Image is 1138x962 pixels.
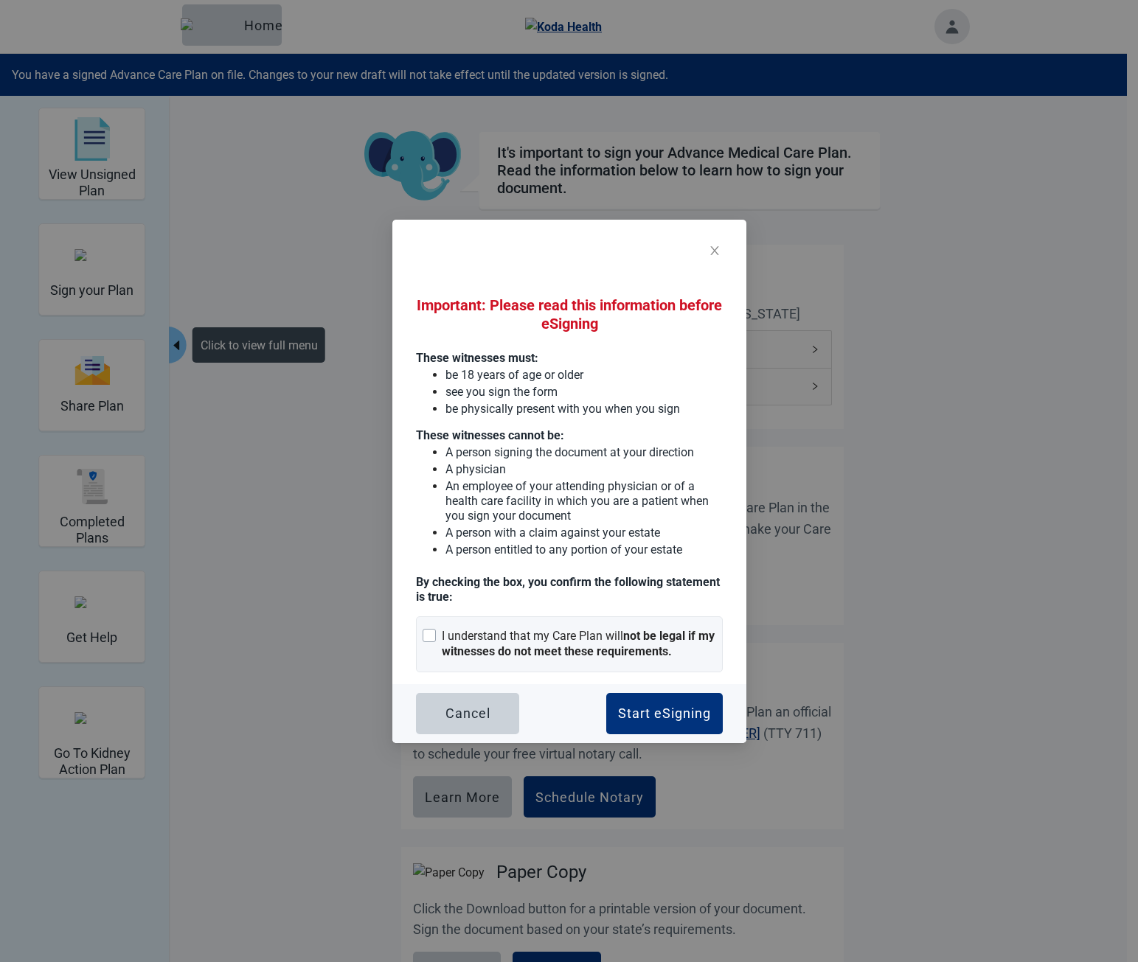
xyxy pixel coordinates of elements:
p: A person entitled to any portion of your estate [445,543,723,557]
p: These witnesses must: [416,351,723,366]
p: A physician [445,462,723,477]
p: A person with a claim against your estate [445,526,723,540]
p: These witnesses cannot be: [416,428,723,443]
strong: not be legal if my witnesses do not meet these requirements. [442,629,715,658]
h2: Important: Please read this information before eSigning [416,296,723,333]
p: A person signing the document at your direction [445,445,723,460]
div: Start eSigning [618,705,711,720]
button: Start eSigning [606,692,723,733]
button: Close [695,231,735,271]
button: Cancel [416,692,519,733]
span: close [709,245,721,257]
p: By checking the box, you confirm the following statement is true : [416,575,723,604]
p: An employee of your attending physician or of a health care facility in which you are a patient w... [445,479,723,523]
p: be physically present with you when you sign [445,402,723,416]
div: I understand that my Care Plan will [442,629,716,660]
p: be 18 years of age or older [445,368,723,383]
p: see you sign the form [445,385,723,400]
div: Cancel [445,705,490,720]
